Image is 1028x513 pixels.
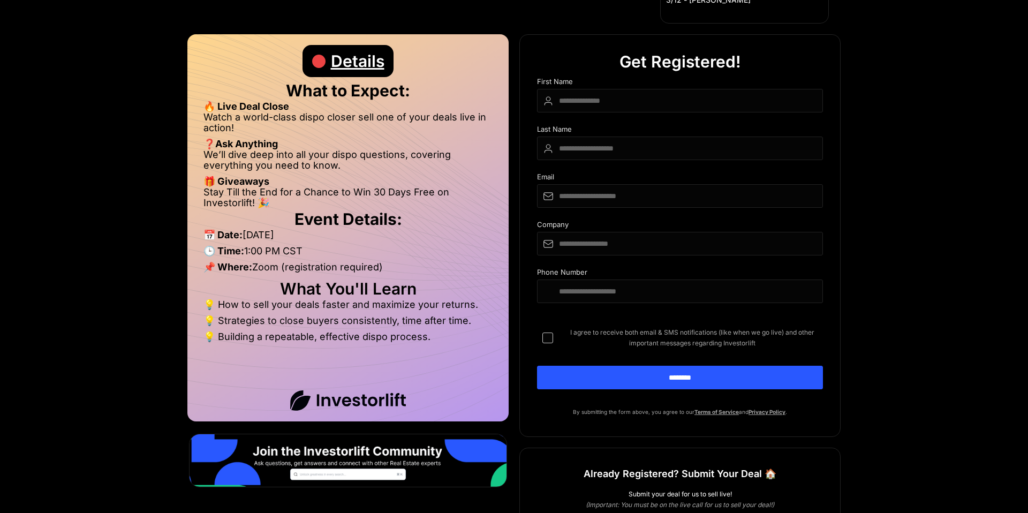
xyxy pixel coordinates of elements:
[619,46,741,78] div: Get Registered!
[694,409,739,415] a: Terms of Service
[203,331,493,342] li: 💡 Building a repeatable, effective dispo process.
[203,176,269,187] strong: 🎁 Giveaways
[203,299,493,315] li: 💡 How to sell your deals faster and maximize your returns.
[537,173,823,184] div: Email
[203,315,493,331] li: 💡 Strategies to close buyers consistently, time after time.
[537,489,823,500] div: Submit your deal for us to sell live!
[537,125,823,137] div: Last Name
[203,138,278,149] strong: ❓Ask Anything
[203,246,493,262] li: 1:00 PM CST
[586,501,774,509] em: (Important: You must be on the live call for us to sell your deal!)
[203,261,252,273] strong: 📌 Where:
[331,45,384,77] div: Details
[584,464,776,484] h1: Already Registered? Submit Your Deal 🏠
[294,209,402,229] strong: Event Details:
[537,268,823,280] div: Phone Number
[537,406,823,417] p: By submitting the form above, you agree to our and .
[203,101,289,112] strong: 🔥 Live Deal Close
[203,187,493,208] li: Stay Till the End for a Chance to Win 30 Days Free on Investorlift! 🎉
[203,262,493,278] li: Zoom (registration required)
[749,409,785,415] a: Privacy Policy
[537,221,823,232] div: Company
[203,230,493,246] li: [DATE]
[537,78,823,406] form: DIspo Day Main Form
[203,149,493,176] li: We’ll dive deep into all your dispo questions, covering everything you need to know.
[203,283,493,294] h2: What You'll Learn
[203,229,243,240] strong: 📅 Date:
[286,81,410,100] strong: What to Expect:
[562,327,823,349] span: I agree to receive both email & SMS notifications (like when we go live) and other important mess...
[203,245,244,256] strong: 🕒 Time:
[537,78,823,89] div: First Name
[203,112,493,139] li: Watch a world-class dispo closer sell one of your deals live in action!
